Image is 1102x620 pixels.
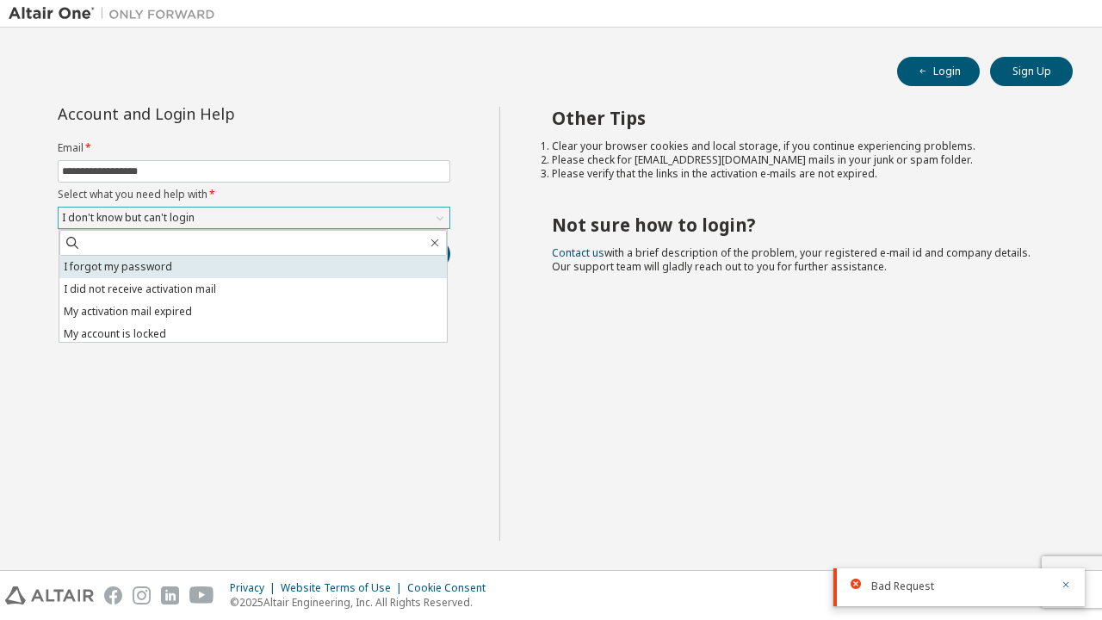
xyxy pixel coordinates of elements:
[990,57,1073,86] button: Sign Up
[552,214,1043,236] h2: Not sure how to login?
[189,586,214,604] img: youtube.svg
[59,208,197,227] div: I don't know but can't login
[9,5,224,22] img: Altair One
[59,208,449,228] div: I don't know but can't login
[897,57,980,86] button: Login
[59,256,447,278] li: I forgot my password
[871,580,934,593] span: Bad Request
[552,139,1043,153] li: Clear your browser cookies and local storage, if you continue experiencing problems.
[281,581,407,595] div: Website Terms of Use
[407,581,496,595] div: Cookie Consent
[552,153,1043,167] li: Please check for [EMAIL_ADDRESS][DOMAIN_NAME] mails in your junk or spam folder.
[58,141,450,155] label: Email
[133,586,151,604] img: instagram.svg
[552,245,604,260] a: Contact us
[161,586,179,604] img: linkedin.svg
[552,107,1043,129] h2: Other Tips
[104,586,122,604] img: facebook.svg
[58,188,450,201] label: Select what you need help with
[552,245,1031,274] span: with a brief description of the problem, your registered e-mail id and company details. Our suppo...
[552,167,1043,181] li: Please verify that the links in the activation e-mails are not expired.
[58,107,372,121] div: Account and Login Help
[5,586,94,604] img: altair_logo.svg
[230,595,496,610] p: © 2025 Altair Engineering, Inc. All Rights Reserved.
[230,581,281,595] div: Privacy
